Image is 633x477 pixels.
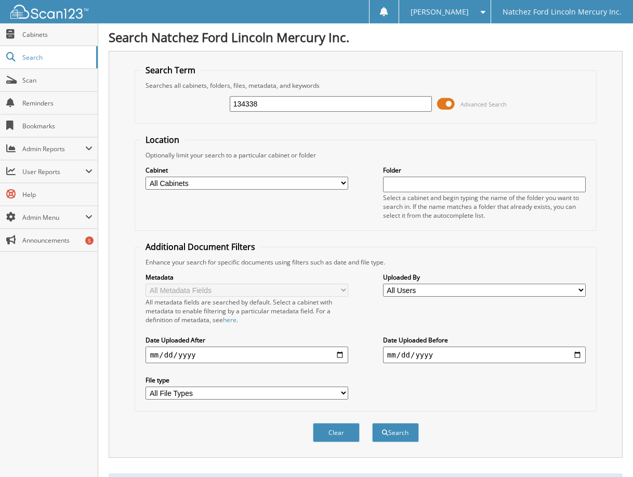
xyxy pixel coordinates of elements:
div: Enhance your search for specific documents using filters such as date and file type. [140,258,590,267]
div: Select a cabinet and begin typing the name of the folder you want to search in. If the name match... [383,193,586,220]
span: Announcements [22,236,93,245]
span: User Reports [22,167,85,176]
img: scan123-logo-white.svg [10,5,88,19]
legend: Additional Document Filters [140,241,260,253]
span: Admin Menu [22,213,85,222]
div: All metadata fields are searched by default. Select a cabinet with metadata to enable filtering b... [146,298,348,324]
span: Help [22,190,93,199]
button: Search [372,423,419,442]
input: end [383,347,586,363]
legend: Search Term [140,64,201,76]
span: Advanced Search [460,100,507,108]
span: [PERSON_NAME] [411,9,469,15]
span: Search [22,53,91,62]
legend: Location [140,134,184,145]
span: Admin Reports [22,144,85,153]
a: here [223,315,236,324]
label: Date Uploaded After [146,336,348,344]
div: Searches all cabinets, folders, files, metadata, and keywords [140,81,590,90]
label: File type [146,376,348,385]
div: 5 [85,236,94,245]
label: Metadata [146,273,348,282]
span: Bookmarks [22,122,93,130]
span: Reminders [22,99,93,108]
input: start [146,347,348,363]
iframe: Chat Widget [581,427,633,477]
h1: Search Natchez Ford Lincoln Mercury Inc. [109,29,623,46]
label: Uploaded By [383,273,586,282]
div: Optionally limit your search to a particular cabinet or folder [140,151,590,160]
span: Natchez Ford Lincoln Mercury Inc. [503,9,622,15]
label: Folder [383,166,586,175]
span: Scan [22,76,93,85]
label: Cabinet [146,166,348,175]
span: Cabinets [22,30,93,39]
button: Clear [313,423,360,442]
label: Date Uploaded Before [383,336,586,344]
